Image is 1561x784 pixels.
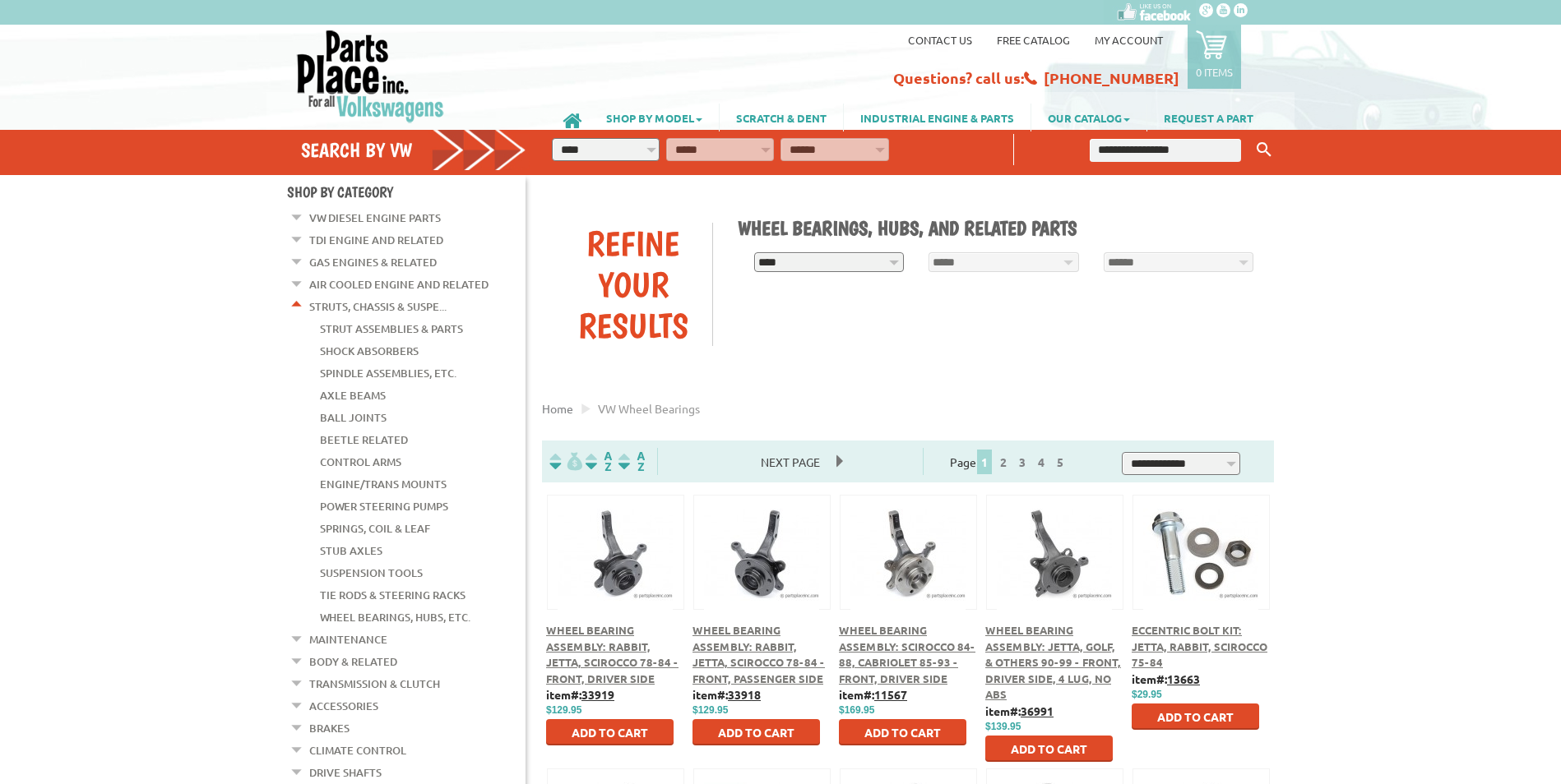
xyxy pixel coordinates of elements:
h1: Wheel Bearings, Hubs, and Related Parts [738,216,1262,240]
u: 13663 [1167,671,1200,686]
a: Ball Joints [320,407,387,428]
a: Maintenance [309,629,387,650]
a: Tie Rods & Steering Racks [320,584,466,606]
b: item#: [1132,671,1200,686]
a: Control Arms [320,451,401,473]
a: Shock Absorbers [320,340,419,362]
a: Spindle Assemblies, Etc. [320,362,456,384]
u: 36991 [1021,703,1054,718]
a: 5 [1053,454,1068,469]
span: 1 [977,450,992,474]
span: Add to Cart [1157,709,1234,724]
a: SHOP BY MODEL [590,104,719,131]
a: Suspension Tools [320,562,423,583]
img: Parts Place Inc! [295,29,446,123]
u: 11567 [874,687,907,702]
a: Wheel Bearing Assembly: Rabbit, Jetta, Scirocco 78-84 - Front, Driver Side [546,623,679,685]
a: Axle Beams [320,385,386,406]
a: OUR CATALOG [1031,104,1146,131]
span: Add to Cart [864,725,941,740]
a: Next Page [744,454,836,469]
a: Springs, Coil & Leaf [320,518,430,539]
a: 4 [1034,454,1049,469]
span: VW wheel bearings [598,401,700,416]
a: INDUSTRIAL ENGINE & PARTS [844,104,1031,131]
b: item#: [546,687,614,702]
span: Add to Cart [1011,741,1087,756]
div: Refine Your Results [554,223,712,346]
a: REQUEST A PART [1147,104,1270,131]
a: TDI Engine and Related [309,229,443,251]
h4: Search by VW [301,138,526,162]
button: Add to Cart [985,736,1113,762]
button: Add to Cart [546,719,674,745]
a: Contact us [908,33,972,47]
a: Power Steering Pumps [320,496,448,517]
a: Air Cooled Engine and Related [309,274,489,295]
button: Add to Cart [1132,703,1259,730]
span: Add to Cart [572,725,648,740]
u: 33919 [581,687,614,702]
a: Body & Related [309,651,397,672]
b: item#: [692,687,761,702]
a: Free Catalog [997,33,1070,47]
a: 0 items [1188,25,1241,89]
a: Transmission & Clutch [309,673,440,694]
a: VW Diesel Engine Parts [309,207,441,228]
span: $169.95 [839,704,874,716]
a: Wheel Bearing Assembly: Rabbit, Jetta, Scirocco 78-84 - Front, Passenger Side [692,623,825,685]
a: SCRATCH & DENT [720,104,843,131]
a: Wheel Bearing Assembly: Jetta, Golf, & Others 90-99 - Front, Driver Side, 4 lug, No ABS [985,623,1121,701]
span: Next Page [744,450,836,474]
span: $129.95 [692,704,728,716]
button: Keyword Search [1252,136,1276,164]
b: item#: [839,687,907,702]
a: Stub Axles [320,540,382,561]
a: Struts, Chassis & Suspe... [309,296,447,317]
a: Climate Control [309,740,406,761]
a: Strut Assemblies & Parts [320,318,463,339]
a: 2 [996,454,1011,469]
u: 33918 [728,687,761,702]
a: Wheel Bearing Assembly: Scirocco 84-88, Cabriolet 85-93 - Front, Driver Side [839,623,975,685]
a: Accessories [309,695,378,717]
button: Add to Cart [839,719,966,745]
a: Beetle Related [320,429,408,450]
div: Page [923,448,1095,475]
a: Brakes [309,717,350,739]
span: $139.95 [985,721,1021,732]
a: Wheel Bearings, Hubs, Etc. [320,606,470,628]
a: 3 [1015,454,1030,469]
span: $29.95 [1132,689,1162,700]
a: Eccentric Bolt Kit: Jetta, Rabbit, Scirocco 75-84 [1132,623,1267,669]
img: filterpricelow.svg [549,452,582,471]
img: Sort by Sales Rank [615,452,648,471]
span: Add to Cart [718,725,794,740]
span: $129.95 [546,704,581,716]
img: Sort by Headline [582,452,615,471]
a: My Account [1095,33,1163,47]
a: Engine/Trans Mounts [320,473,447,495]
p: 0 items [1196,65,1233,79]
a: Home [542,401,573,416]
h4: Shop By Category [287,183,526,201]
b: item#: [985,703,1054,718]
a: Gas Engines & Related [309,251,437,273]
button: Add to Cart [692,719,820,745]
a: Drive Shafts [309,762,382,783]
